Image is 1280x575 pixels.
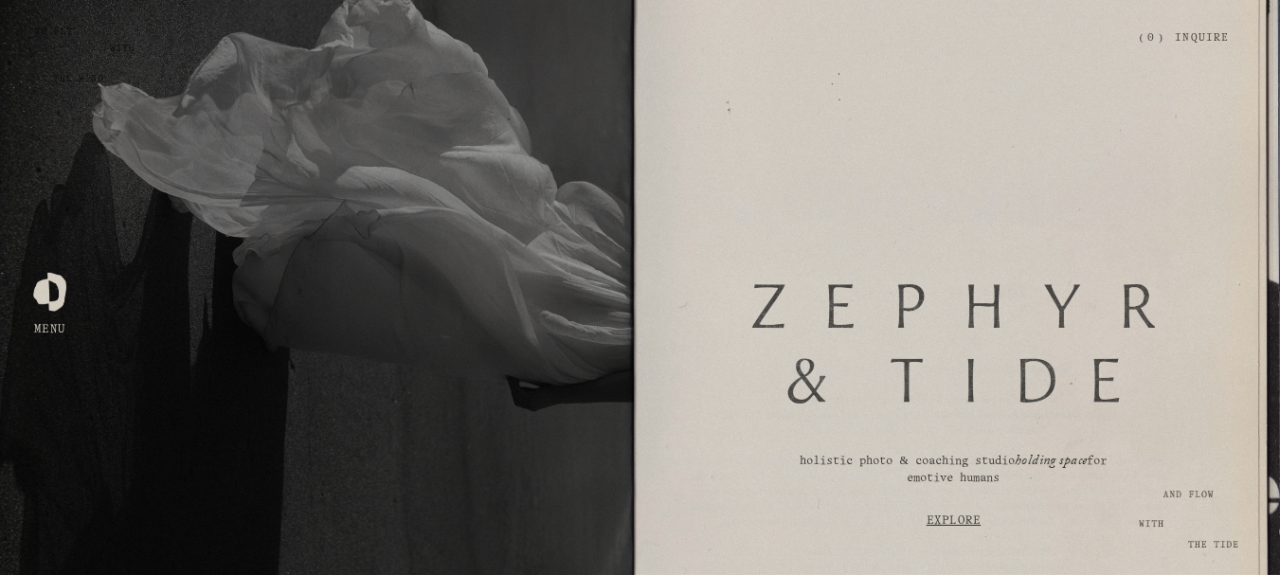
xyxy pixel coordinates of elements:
[1015,451,1088,474] em: holding space
[1140,33,1144,43] span: (
[1175,22,1229,55] a: Inquire
[1147,33,1154,43] span: 0
[1159,33,1163,43] span: )
[685,495,1222,546] a: Explore
[774,454,1132,487] p: holistic photo & coaching studio for emotive humans
[1140,31,1163,45] a: 0 items in cart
